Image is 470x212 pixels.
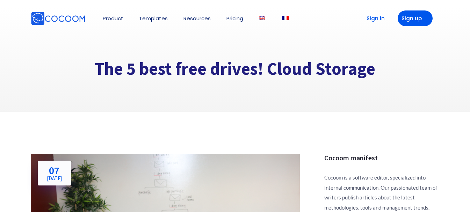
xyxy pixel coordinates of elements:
h1: The 5 best free drives! Cloud Storage [31,58,440,80]
a: Resources [183,16,211,21]
a: Product [103,16,123,21]
h3: Cocoom manifest [324,154,440,162]
a: Templates [139,16,168,21]
img: English [259,16,265,20]
span: [DATE] [47,176,62,181]
a: 07[DATE] [38,161,71,185]
img: French [282,16,289,20]
a: Pricing [226,16,243,21]
a: Sign up [398,10,433,26]
a: Sign in [356,10,391,26]
img: Cocoom [31,12,85,25]
h2: 07 [47,165,62,181]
